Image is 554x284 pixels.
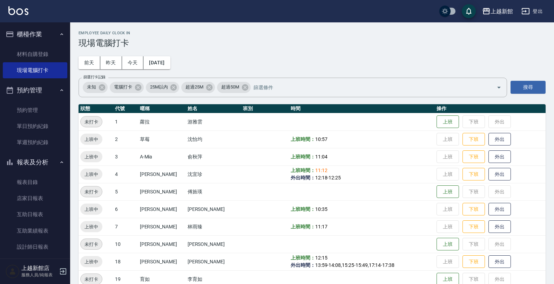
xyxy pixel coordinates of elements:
[138,113,186,130] td: 蘿拉
[217,82,251,93] div: 超過50M
[6,264,20,278] img: Person
[80,258,102,265] span: 上班中
[100,56,122,69] button: 昨天
[3,134,67,150] a: 單週預約紀錄
[122,56,144,69] button: 今天
[3,206,67,222] a: 互助日報表
[289,253,435,270] td: - , - , -
[138,218,186,235] td: [PERSON_NAME]
[79,56,100,69] button: 前天
[356,262,368,268] span: 15:49
[511,81,546,94] button: 搜尋
[113,253,138,270] td: 18
[113,113,138,130] td: 1
[315,168,327,173] span: 11:12
[3,174,67,190] a: 報表目錄
[146,84,172,91] span: 25M以內
[186,235,241,253] td: [PERSON_NAME]
[342,262,354,268] span: 15:25
[138,165,186,183] td: [PERSON_NAME]
[83,74,106,80] label: 篩選打卡記錄
[462,133,485,146] button: 下班
[462,4,476,18] button: save
[3,81,67,99] button: 預約管理
[315,136,327,142] span: 10:57
[113,218,138,235] td: 7
[315,206,327,212] span: 10:35
[437,115,459,128] button: 上班
[146,82,180,93] div: 25M以內
[113,165,138,183] td: 4
[3,239,67,255] a: 設計師日報表
[462,203,485,216] button: 下班
[186,218,241,235] td: 林雨臻
[382,262,394,268] span: 17:38
[138,200,186,218] td: [PERSON_NAME]
[462,255,485,268] button: 下班
[186,148,241,165] td: 俞秋萍
[329,262,341,268] span: 14:08
[113,183,138,200] td: 5
[488,150,511,163] button: 外出
[138,235,186,253] td: [PERSON_NAME]
[3,62,67,78] a: 現場電腦打卡
[138,130,186,148] td: 草莓
[186,253,241,270] td: [PERSON_NAME]
[186,200,241,218] td: [PERSON_NAME]
[83,82,108,93] div: 未知
[462,168,485,181] button: 下班
[81,188,102,196] span: 未打卡
[80,223,102,230] span: 上班中
[113,200,138,218] td: 6
[315,224,327,229] span: 11:17
[81,118,102,126] span: 未打卡
[3,102,67,118] a: 預約管理
[143,56,170,69] button: [DATE]
[79,31,546,35] h2: Employee Daily Clock In
[291,262,315,268] b: 外出時間：
[138,148,186,165] td: A-Mia
[3,46,67,62] a: 材料自購登錄
[315,175,327,180] span: 12:18
[291,255,315,261] b: 上班時間：
[291,168,315,173] b: 上班時間：
[3,118,67,134] a: 單日預約紀錄
[435,104,546,113] th: 操作
[113,148,138,165] td: 3
[369,262,381,268] span: 17:14
[181,82,215,93] div: 超過25M
[110,84,136,91] span: 電腦打卡
[3,255,67,271] a: 設計師業績月報表
[291,175,315,180] b: 外出時間：
[462,220,485,233] button: 下班
[186,113,241,130] td: 游雅雲
[186,165,241,183] td: 沈宜珍
[241,104,289,113] th: 班別
[3,25,67,43] button: 櫃檯作業
[289,104,435,113] th: 時間
[186,104,241,113] th: 姓名
[488,168,511,181] button: 外出
[80,171,102,178] span: 上班中
[113,104,138,113] th: 代號
[79,38,546,48] h3: 現場電腦打卡
[315,154,327,159] span: 11:04
[493,82,505,93] button: Open
[289,165,435,183] td: -
[488,255,511,268] button: 外出
[462,150,485,163] button: 下班
[186,130,241,148] td: 沈怡均
[138,253,186,270] td: [PERSON_NAME]
[488,220,511,233] button: 外出
[488,203,511,216] button: 外出
[83,84,100,91] span: 未知
[217,84,243,91] span: 超過50M
[291,154,315,159] b: 上班時間：
[519,5,546,18] button: 登出
[79,104,113,113] th: 狀態
[81,241,102,248] span: 未打卡
[479,4,516,19] button: 上越新館
[329,175,341,180] span: 12:25
[110,82,144,93] div: 電腦打卡
[3,223,67,239] a: 互助業績報表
